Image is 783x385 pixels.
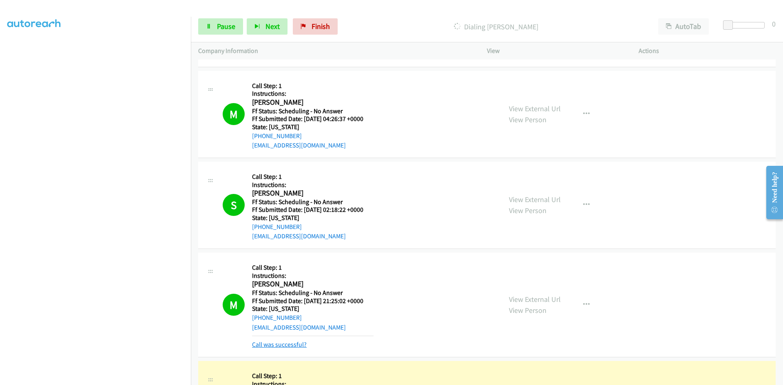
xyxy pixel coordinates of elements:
[252,314,302,321] a: [PHONE_NUMBER]
[252,181,374,189] h5: Instructions:
[252,115,374,123] h5: Ff Submitted Date: [DATE] 04:26:37 +0000
[252,323,346,331] a: [EMAIL_ADDRESS][DOMAIN_NAME]
[252,223,302,231] a: [PHONE_NUMBER]
[252,82,374,90] h5: Call Step: 1
[252,98,374,107] h2: [PERSON_NAME]
[252,123,374,131] h5: State: [US_STATE]
[252,264,374,272] h5: Call Step: 1
[252,297,374,305] h5: Ff Submitted Date: [DATE] 21:25:02 +0000
[252,372,374,380] h5: Call Step: 1
[252,90,374,98] h5: Instructions:
[252,279,374,289] h2: [PERSON_NAME]
[759,160,783,225] iframe: Resource Center
[198,18,243,35] a: Pause
[217,22,235,31] span: Pause
[293,18,338,35] a: Finish
[252,189,374,198] h2: [PERSON_NAME]
[252,232,346,240] a: [EMAIL_ADDRESS][DOMAIN_NAME]
[509,195,561,204] a: View External Url
[223,103,245,125] h1: M
[509,115,546,124] a: View Person
[252,305,374,313] h5: State: [US_STATE]
[252,341,307,348] a: Call was successful?
[509,206,546,215] a: View Person
[252,289,374,297] h5: Ff Status: Scheduling - No Answer
[252,206,374,214] h5: Ff Submitted Date: [DATE] 02:18:22 +0000
[198,46,472,56] p: Company Information
[487,46,624,56] p: View
[252,198,374,206] h5: Ff Status: Scheduling - No Answer
[727,22,765,29] div: Delay between calls (in seconds)
[509,104,561,113] a: View External Url
[252,214,374,222] h5: State: [US_STATE]
[252,141,346,149] a: [EMAIL_ADDRESS][DOMAIN_NAME]
[252,272,374,280] h5: Instructions:
[265,22,280,31] span: Next
[509,306,546,315] a: View Person
[312,22,330,31] span: Finish
[223,294,245,316] h1: M
[349,21,644,32] p: Dialing [PERSON_NAME]
[658,18,709,35] button: AutoTab
[509,295,561,304] a: View External Url
[252,107,374,115] h5: Ff Status: Scheduling - No Answer
[772,18,776,29] div: 0
[223,194,245,216] h1: S
[247,18,288,35] button: Next
[252,132,302,140] a: [PHONE_NUMBER]
[252,173,374,181] h5: Call Step: 1
[639,46,776,56] p: Actions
